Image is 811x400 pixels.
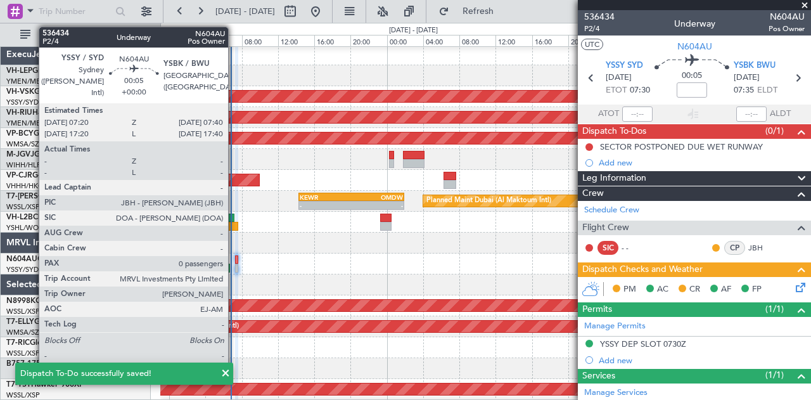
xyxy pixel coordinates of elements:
span: T7-[PERSON_NAME] [6,193,80,200]
a: VP-BCYGlobal 5000 [6,130,77,138]
div: 12:00 [495,35,532,46]
span: N604AU [677,40,712,53]
span: T7-ELLY [6,318,34,326]
a: Schedule Crew [584,204,639,217]
a: T7-[PERSON_NAME]Global 7500 [6,193,123,200]
a: T7-RICGlobal 6000 [6,339,73,347]
div: - - [622,242,650,254]
a: JBH [748,242,777,254]
div: Dispatch To-Do successfully saved! [20,368,214,380]
span: Pos Owner [769,23,805,34]
div: Underway [674,17,715,30]
span: M-JGVJ [6,151,34,158]
div: Add new [599,355,805,366]
a: YMEN/MEB [6,77,45,86]
div: 00:00 [169,35,205,46]
span: 07:35 [734,84,754,97]
a: VH-L2BChallenger 604 [6,214,87,221]
div: 08:00 [242,35,278,46]
span: VP-CJR [6,172,32,179]
span: T7-RIC [6,339,30,347]
span: Leg Information [582,171,646,186]
a: VP-CJRG-650 [6,172,54,179]
div: 12:00 [278,35,314,46]
span: [DATE] [606,72,632,84]
a: WIHH/HLP [6,160,41,170]
span: (0/1) [765,124,784,138]
div: - [351,202,402,209]
span: 07:30 [630,84,650,97]
a: WSSL/XSP [6,307,40,316]
span: Dispatch To-Dos [582,124,646,139]
span: N8998K [6,297,35,305]
span: PM [623,283,636,296]
div: YSSY DEP SLOT 0730Z [600,339,686,349]
button: All Aircraft [14,25,137,45]
div: 16:00 [532,35,568,46]
a: VH-RIUHawker 800XP [6,109,85,117]
input: Trip Number [39,2,112,21]
div: 04:00 [205,35,241,46]
div: Planned Maint Dubai (Al Maktoum Intl) [426,191,551,210]
a: YSSY/SYD [6,98,39,107]
button: UTC [581,39,603,50]
span: CR [689,283,700,296]
span: ETOT [606,84,627,97]
span: P2/4 [584,23,615,34]
a: T7-ELLYG-550 [6,318,56,326]
span: Crew [582,186,604,201]
span: VP-BCY [6,130,34,138]
div: KEWR [300,193,351,201]
span: FP [752,283,762,296]
a: YMEN/MEB [6,119,45,128]
a: N8998KGlobal 6000 [6,297,79,305]
a: Manage Services [584,387,648,399]
span: All Aircraft [33,30,134,39]
span: VH-VSK [6,88,34,96]
div: CP [724,241,745,255]
button: Refresh [433,1,509,22]
div: 20:00 [568,35,604,46]
a: Manage Permits [584,320,646,333]
span: 00:05 [682,70,702,82]
div: 00:00 [387,35,423,46]
a: VH-VSKGlobal Express XRS [6,88,104,96]
a: YSHL/WOL [6,223,42,233]
a: N604AUChallenger 604 [6,255,92,263]
span: AF [721,283,731,296]
div: 16:00 [314,35,350,46]
a: WMSA/SZB [6,139,44,149]
div: [DATE] - [DATE] [171,25,220,36]
span: Permits [582,302,612,317]
div: 20:00 [350,35,386,46]
span: [DATE] - [DATE] [215,6,275,17]
span: [DATE] [734,72,760,84]
a: WSSL/XSP [6,202,40,212]
div: SECTOR POSTPONED DUE WET RUNWAY [600,141,763,152]
span: N604AU [769,10,805,23]
span: Dispatch Checks and Weather [582,262,703,277]
div: [DATE] - [DATE] [389,25,438,36]
span: Flight Crew [582,221,629,235]
span: (1/1) [765,302,784,316]
a: M-JGVJGlobal 5000 [6,151,77,158]
a: WMSA/SZB [6,328,44,337]
span: VH-L2B [6,214,33,221]
span: VH-LEP [6,67,32,75]
span: YSSY SYD [606,60,643,72]
span: N604AU [6,255,37,263]
span: VH-RIU [6,109,32,117]
span: ELDT [757,84,777,97]
div: 04:00 [423,35,459,46]
a: YSSY/SYD [6,265,39,274]
span: Services [582,369,615,384]
span: AC [657,283,668,296]
div: OMDW [351,193,402,201]
a: VH-LEPGlobal 6000 [6,67,75,75]
div: - [300,202,351,209]
span: 536434 [584,10,615,23]
span: Refresh [452,7,505,16]
span: ATOT [598,108,619,120]
input: --:-- [622,106,653,122]
div: SIC [597,241,618,255]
